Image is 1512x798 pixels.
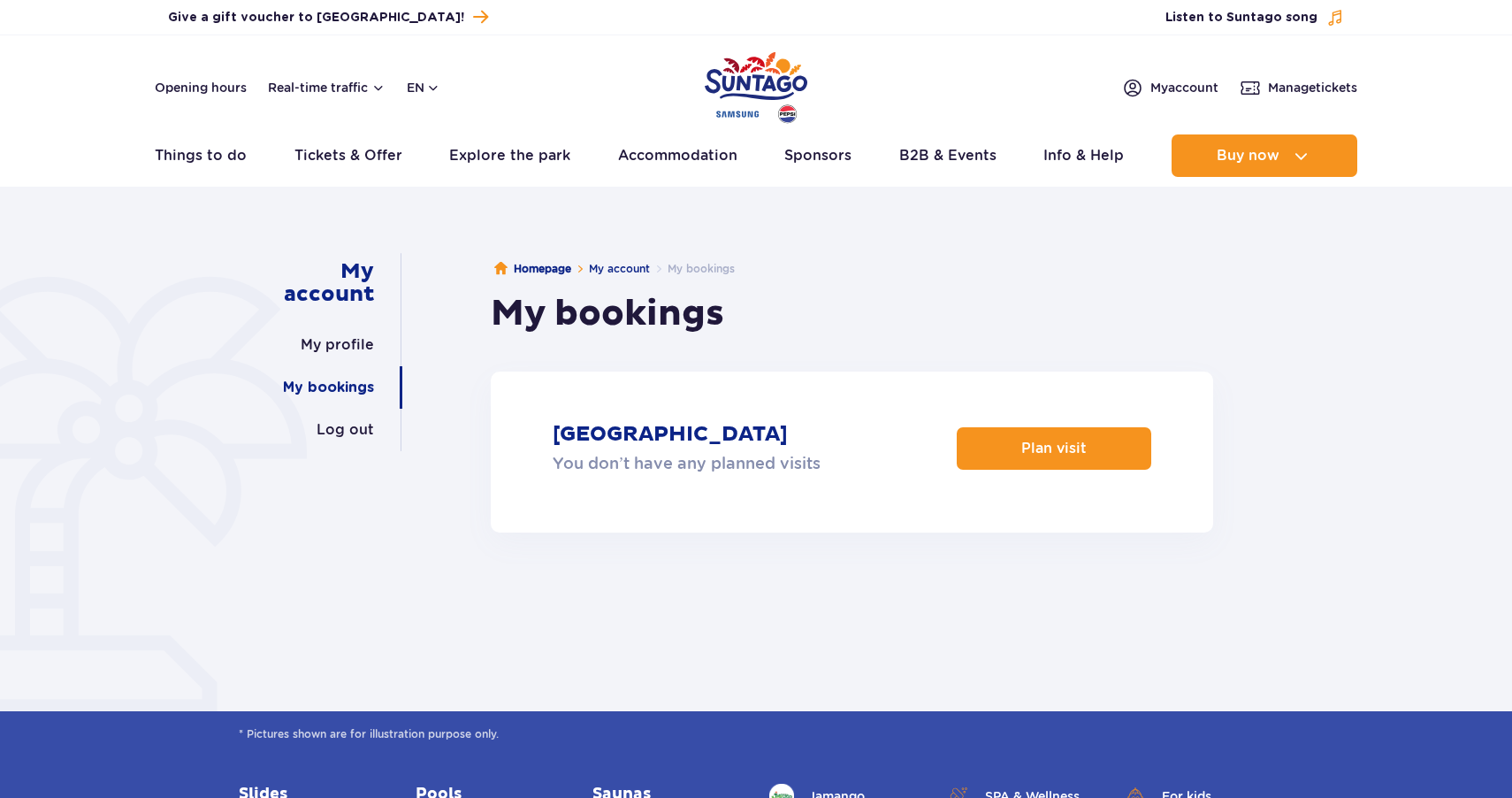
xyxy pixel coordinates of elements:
[1122,77,1218,98] a: Myaccount
[168,9,464,27] span: Give a gift voucher to [GEOGRAPHIC_DATA]!
[553,451,821,476] p: You don’t have any planned visits
[957,427,1151,470] a: Plan visit
[589,262,650,275] a: My account
[899,134,997,177] a: B2B & Events
[491,292,724,336] h1: My bookings
[259,253,374,313] a: My account
[155,79,247,96] a: Opening hours
[1217,148,1279,164] span: Buy now
[705,44,807,126] a: Park of Poland
[1165,9,1344,27] button: Listen to Suntago song
[650,260,735,278] li: My bookings
[317,409,374,451] a: Log out
[168,5,488,29] a: Give a gift voucher to [GEOGRAPHIC_DATA]!
[784,134,851,177] a: Sponsors
[268,81,386,95] button: Real-time traffic
[1043,134,1124,177] a: Info & Help
[1150,79,1218,96] span: My account
[155,134,247,177] a: Things to do
[1172,134,1357,177] button: Buy now
[553,421,788,448] p: [GEOGRAPHIC_DATA]
[618,134,737,177] a: Accommodation
[294,134,402,177] a: Tickets & Offer
[494,260,571,278] a: Homepage
[449,134,570,177] a: Explore the park
[283,366,374,409] a: My bookings
[1240,77,1357,98] a: Managetickets
[407,79,440,96] button: en
[301,324,374,366] a: My profile
[1165,9,1317,27] span: Listen to Suntago song
[1021,440,1087,457] p: Plan visit
[239,725,1274,743] span: * Pictures shown are for illustration purpose only.
[1268,79,1357,96] span: Manage tickets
